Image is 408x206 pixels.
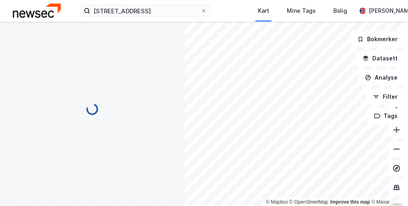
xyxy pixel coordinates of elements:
[90,5,201,17] input: Søk på adresse, matrikkel, gårdeiere, leietakere eller personer
[331,199,370,205] a: Improve this map
[333,6,347,16] div: Bolig
[290,199,329,205] a: OpenStreetMap
[351,31,405,47] button: Bokmerker
[356,50,405,66] button: Datasett
[266,199,288,205] a: Mapbox
[368,168,408,206] iframe: Chat Widget
[13,4,61,18] img: newsec-logo.f6e21ccffca1b3a03d2d.png
[287,6,316,16] div: Mine Tags
[367,108,405,124] button: Tags
[368,168,408,206] div: Kontrollprogram for chat
[86,103,99,116] img: spinner.a6d8c91a73a9ac5275cf975e30b51cfb.svg
[358,70,405,86] button: Analyse
[366,89,405,105] button: Filter
[258,6,269,16] div: Kart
